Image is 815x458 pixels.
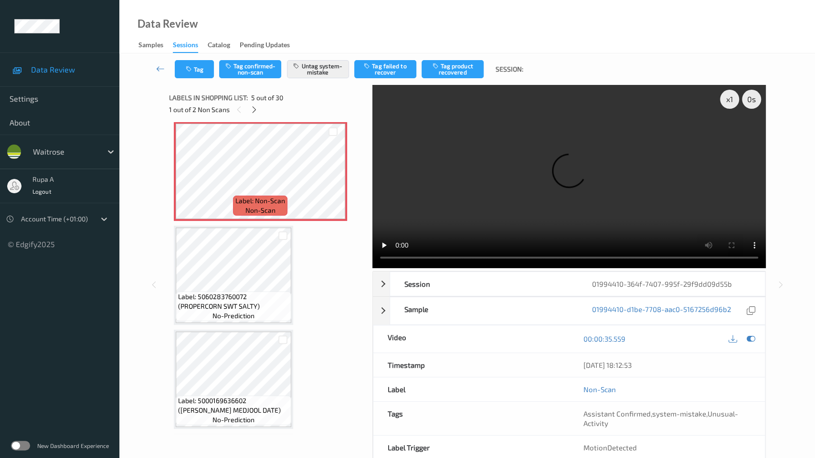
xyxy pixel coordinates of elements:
[240,39,299,52] a: Pending Updates
[138,40,163,52] div: Samples
[373,325,569,353] div: Video
[173,40,198,53] div: Sessions
[245,206,275,215] span: non-scan
[720,90,739,109] div: x 1
[583,360,751,370] div: [DATE] 18:12:53
[138,19,198,29] div: Data Review
[373,377,569,401] div: Label
[373,353,569,377] div: Timestamp
[583,409,738,427] span: , ,
[422,60,484,78] button: Tag product recovered
[287,60,349,78] button: Untag system-mistake
[390,272,577,296] div: Session
[373,271,765,296] div: Session01994410-364f-7407-995f-29f9dd09d55b
[577,272,764,296] div: 01994410-364f-7407-995f-29f9dd09d55b
[373,297,765,325] div: Sample01994410-d1be-7708-aac0-5167256d96b2
[219,60,281,78] button: Tag confirmed-non-scan
[169,104,366,115] div: 1 out of 2 Non Scans
[235,196,285,206] span: Label: Non-Scan
[208,40,230,52] div: Catalog
[178,396,289,415] span: Label: 5000169636602 ([PERSON_NAME] MEDJOOL DATE)
[251,93,283,103] span: 5 out of 30
[212,311,254,321] span: no-prediction
[138,39,173,52] a: Samples
[173,39,208,53] a: Sessions
[583,409,651,418] span: Assistant Confirmed
[652,409,706,418] span: system-mistake
[212,415,254,425] span: no-prediction
[373,402,569,435] div: Tags
[583,334,625,343] a: 00:00:35.559
[208,39,240,52] a: Catalog
[390,297,577,324] div: Sample
[169,93,248,103] span: Labels in shopping list:
[175,60,214,78] button: Tag
[583,385,616,394] a: Non-Scan
[583,409,738,427] span: Unusual-Activity
[354,60,416,78] button: Tag failed to recover
[496,64,523,74] span: Session:
[240,40,290,52] div: Pending Updates
[592,304,730,317] a: 01994410-d1be-7708-aac0-5167256d96b2
[178,292,289,311] span: Label: 5060283760072 (PROPERCORN SWT SALTY)
[742,90,761,109] div: 0 s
